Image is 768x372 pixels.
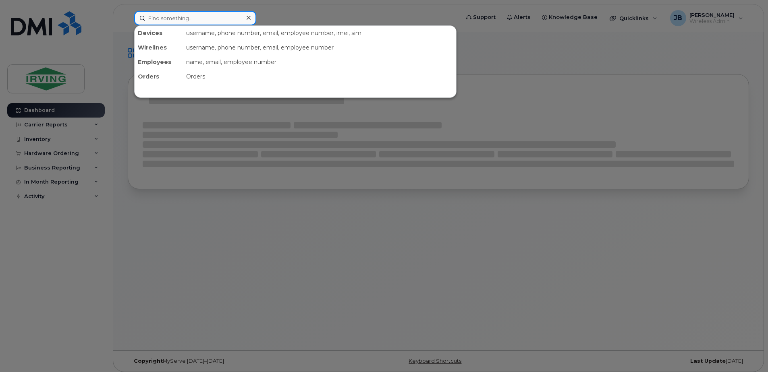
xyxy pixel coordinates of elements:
[183,26,456,40] div: username, phone number, email, employee number, imei, sim
[135,55,183,69] div: Employees
[135,26,183,40] div: Devices
[135,69,183,84] div: Orders
[183,40,456,55] div: username, phone number, email, employee number
[135,40,183,55] div: Wirelines
[183,55,456,69] div: name, email, employee number
[183,69,456,84] div: Orders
